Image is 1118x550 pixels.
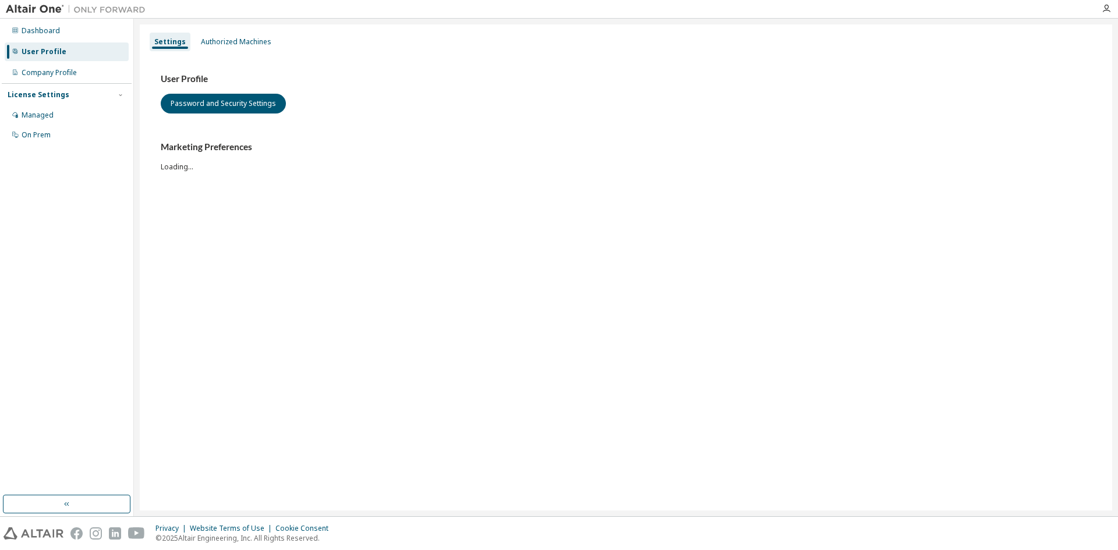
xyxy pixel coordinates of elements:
div: License Settings [8,90,69,100]
img: facebook.svg [70,527,83,540]
div: Cookie Consent [275,524,335,533]
img: altair_logo.svg [3,527,63,540]
p: © 2025 Altair Engineering, Inc. All Rights Reserved. [155,533,335,543]
img: linkedin.svg [109,527,121,540]
div: Managed [22,111,54,120]
div: Loading... [161,141,1091,171]
div: Dashboard [22,26,60,36]
div: Company Profile [22,68,77,77]
div: On Prem [22,130,51,140]
div: Settings [154,37,186,47]
img: Altair One [6,3,151,15]
h3: Marketing Preferences [161,141,1091,153]
div: Authorized Machines [201,37,271,47]
div: Website Terms of Use [190,524,275,533]
div: User Profile [22,47,66,56]
button: Password and Security Settings [161,94,286,113]
img: youtube.svg [128,527,145,540]
h3: User Profile [161,73,1091,85]
img: instagram.svg [90,527,102,540]
div: Privacy [155,524,190,533]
